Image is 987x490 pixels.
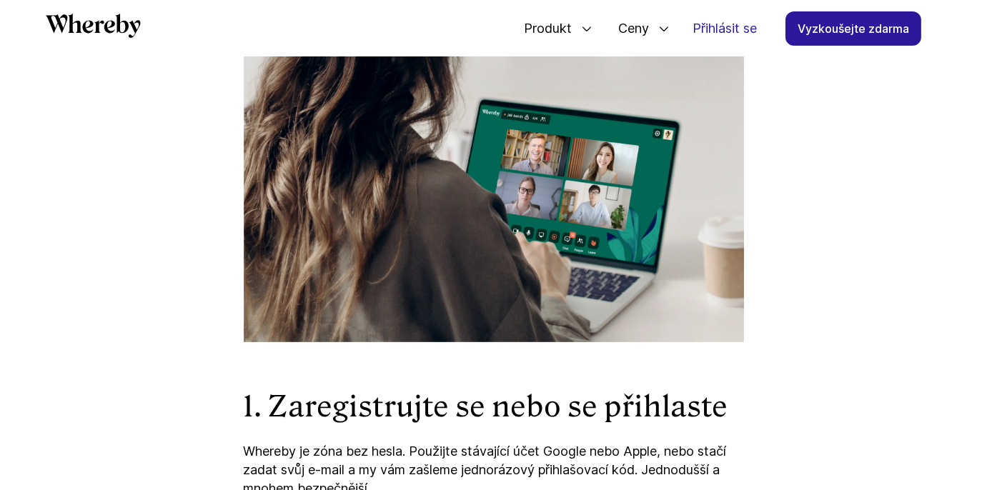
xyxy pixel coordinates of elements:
a: Přihlásit se [681,12,768,45]
font: 1. Zaregistrujte se nebo se přihlaste [244,389,728,424]
svg: Čímž [46,14,141,38]
font: Produkt [524,21,572,36]
a: Čímž [46,14,141,43]
font: Přihlásit se [693,21,757,36]
font: Vyzkoušejte zdarma [798,21,909,36]
font: Ceny [618,21,649,36]
a: Vyzkoušejte zdarma [785,11,921,46]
